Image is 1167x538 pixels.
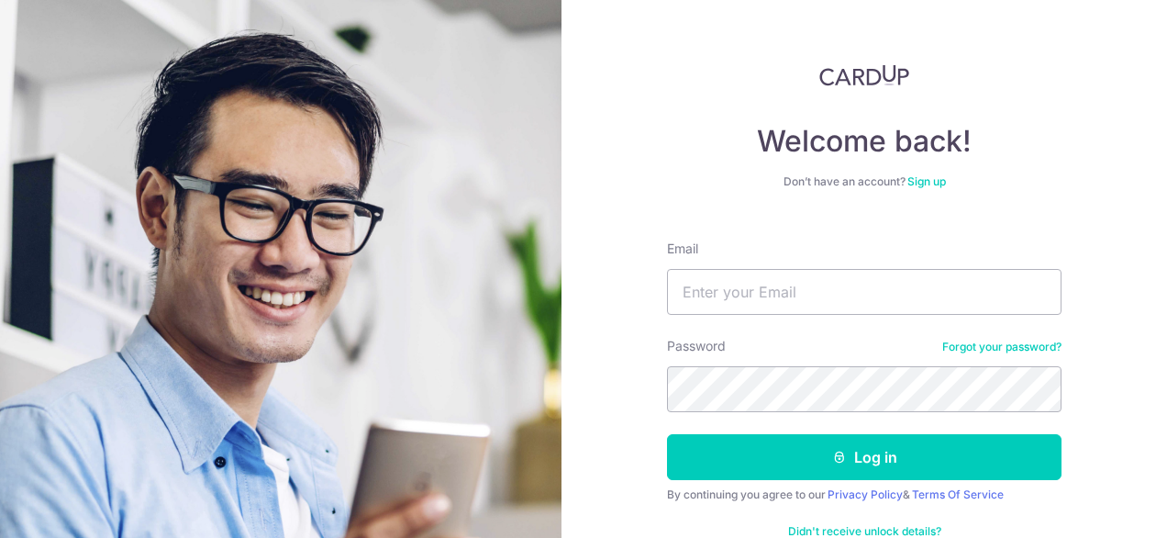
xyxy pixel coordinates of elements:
[667,123,1061,160] h4: Welcome back!
[667,434,1061,480] button: Log in
[942,340,1061,354] a: Forgot your password?
[667,269,1061,315] input: Enter your Email
[912,488,1004,501] a: Terms Of Service
[819,64,909,86] img: CardUp Logo
[667,174,1061,189] div: Don’t have an account?
[667,240,698,258] label: Email
[907,174,946,188] a: Sign up
[667,488,1061,502] div: By continuing you agree to our &
[828,488,903,501] a: Privacy Policy
[667,337,726,355] label: Password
